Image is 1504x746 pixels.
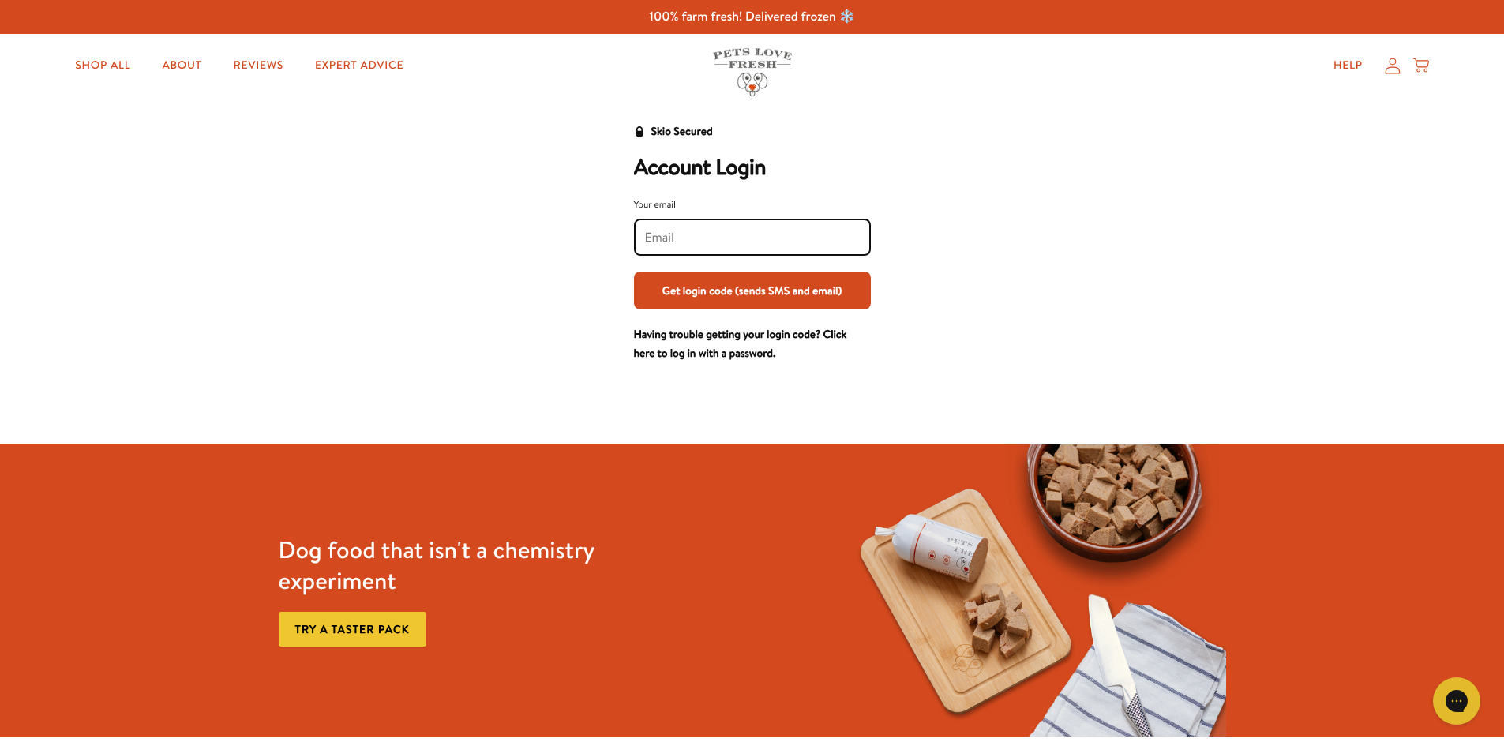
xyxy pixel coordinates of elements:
[149,50,214,81] a: About
[1425,672,1488,730] iframe: Gorgias live chat messenger
[634,122,713,154] a: Skio Secured
[634,272,871,309] button: Get login code (sends SMS and email)
[302,50,416,81] a: Expert Advice
[279,612,426,647] a: Try a taster pack
[645,229,860,246] input: Your email input field
[713,48,792,96] img: Pets Love Fresh
[651,122,713,141] div: Skio Secured
[279,534,666,596] h3: Dog food that isn't a chemistry experiment
[221,50,296,81] a: Reviews
[62,50,143,81] a: Shop All
[634,126,645,137] svg: Security
[838,444,1226,737] img: Fussy
[1321,50,1375,81] a: Help
[634,154,871,181] h2: Account Login
[634,326,847,361] a: Having trouble getting your login code? Click here to log in with a password.
[634,197,871,212] div: Your email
